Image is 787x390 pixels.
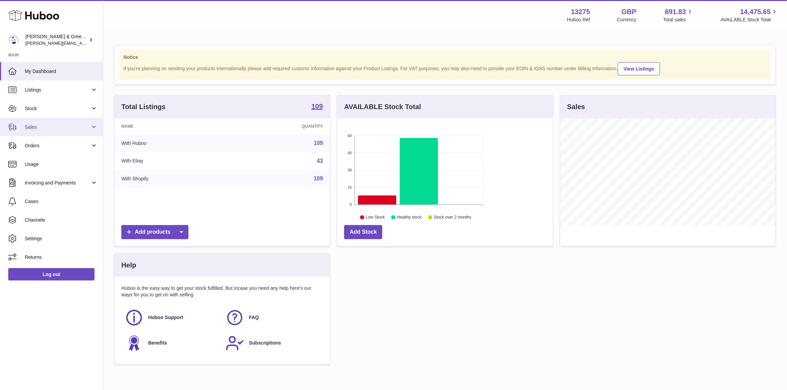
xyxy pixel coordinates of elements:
span: Returns [25,254,98,261]
text: Healthy stock [397,215,422,220]
span: Listings [25,87,90,93]
text: 0 [350,202,352,207]
td: With Huboo [114,134,231,152]
span: [PERSON_NAME][EMAIL_ADDRESS][DOMAIN_NAME] [25,40,138,46]
img: ellen@bluebadgecompany.co.uk [8,35,19,45]
span: Usage [25,161,98,168]
div: [PERSON_NAME] & Green Ltd [25,33,87,46]
h3: Sales [567,102,585,112]
div: Currency [617,17,637,23]
text: 30 [348,168,352,172]
text: 15 [348,185,352,189]
span: FAQ [249,314,259,321]
text: 60 [348,134,352,138]
span: Stock [25,105,90,112]
span: Huboo Support [148,314,183,321]
h3: AVAILABLE Stock Total [344,102,421,112]
a: Benefits [125,334,219,352]
a: FAQ [226,308,319,327]
h3: Help [121,261,136,270]
a: 43 [317,158,323,164]
a: Subscriptions [226,334,319,352]
span: Benefits [148,340,167,346]
span: Orders [25,143,90,149]
h3: Total Listings [121,102,166,112]
span: Settings [25,235,98,242]
td: With Ebay [114,152,231,170]
p: Huboo is the easy way to get your stock fulfilled. But incase you need any help here's our ways f... [121,285,323,298]
div: Huboo Ref [567,17,590,23]
strong: 109 [311,103,323,110]
text: 45 [348,151,352,155]
th: Quantity [231,118,330,134]
span: Channels [25,217,98,223]
strong: Notice [123,54,767,61]
strong: GBP [622,7,636,17]
td: With Shopify [114,170,231,188]
a: 14,475.65 AVAILABLE Stock Total [721,7,779,23]
strong: 13275 [571,7,590,17]
a: 109 [314,140,323,146]
a: Add products [121,225,188,239]
span: Cases [25,198,98,205]
span: Total sales [663,17,694,23]
a: 109 [311,103,323,111]
a: Huboo Support [125,308,219,327]
text: Low Stock [366,215,385,220]
span: Invoicing and Payments [25,180,90,186]
th: Name [114,118,231,134]
a: 109 [314,176,323,181]
a: Add Stock [344,225,382,239]
span: AVAILABLE Stock Total [721,17,779,23]
text: Stock over 2 months [434,215,471,220]
span: My Dashboard [25,68,98,75]
span: 14,475.65 [740,7,771,17]
a: 691.83 Total sales [663,7,694,23]
span: Subscriptions [249,340,281,346]
span: Sales [25,124,90,130]
a: Log out [8,268,95,281]
a: View Listings [618,62,660,75]
div: If you're planning on sending your products internationally please add required customs informati... [123,61,767,75]
span: 691.83 [665,7,686,17]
